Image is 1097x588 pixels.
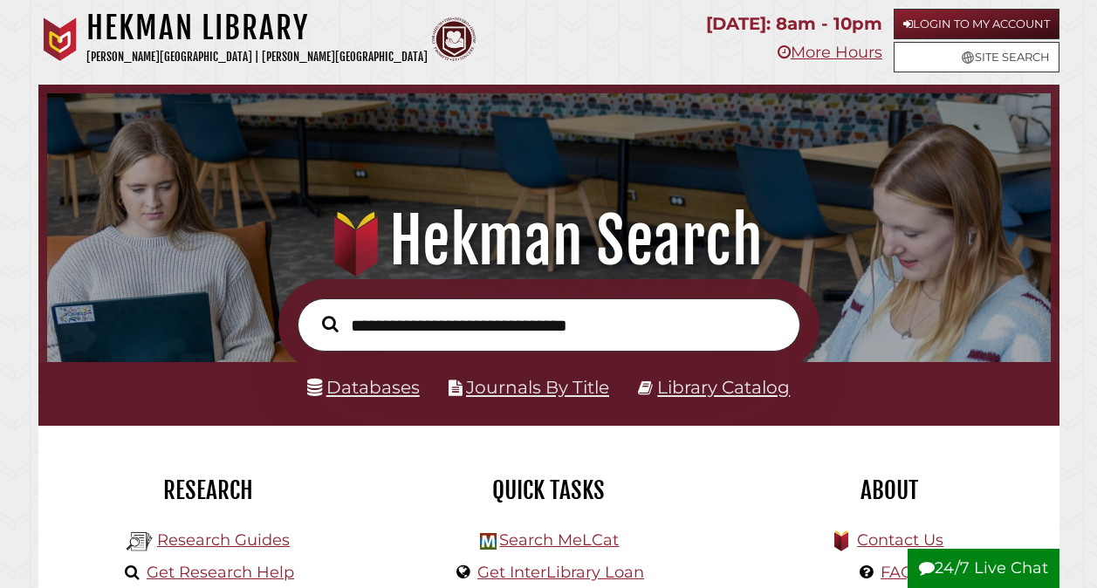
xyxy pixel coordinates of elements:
[657,377,790,398] a: Library Catalog
[51,475,366,505] h2: Research
[477,563,644,582] a: Get InterLibrary Loan
[499,530,619,550] a: Search MeLCat
[392,475,706,505] h2: Quick Tasks
[894,42,1059,72] a: Site Search
[307,377,420,398] a: Databases
[857,530,943,550] a: Contact Us
[322,315,339,332] i: Search
[466,377,609,398] a: Journals By Title
[127,529,153,555] img: Hekman Library Logo
[480,533,497,550] img: Hekman Library Logo
[86,9,428,47] h1: Hekman Library
[147,563,294,582] a: Get Research Help
[732,475,1046,505] h2: About
[86,47,428,67] p: [PERSON_NAME][GEOGRAPHIC_DATA] | [PERSON_NAME][GEOGRAPHIC_DATA]
[778,43,882,62] a: More Hours
[38,17,82,61] img: Calvin University
[881,563,922,582] a: FAQs
[157,530,290,550] a: Research Guides
[432,17,476,61] img: Calvin Theological Seminary
[894,9,1059,39] a: Login to My Account
[706,9,882,39] p: [DATE]: 8am - 10pm
[63,202,1033,279] h1: Hekman Search
[313,311,347,337] button: Search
